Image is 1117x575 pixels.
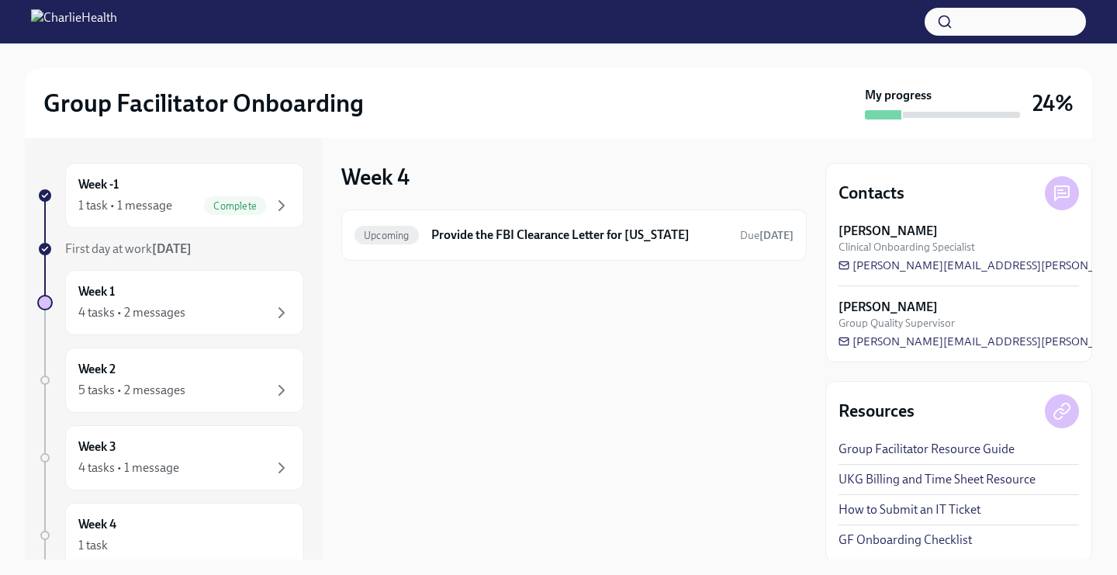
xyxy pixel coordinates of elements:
[839,532,972,549] a: GF Onboarding Checklist
[78,304,185,321] div: 4 tasks • 2 messages
[839,441,1015,458] a: Group Facilitator Resource Guide
[65,241,192,256] span: First day at work
[740,228,794,243] span: October 21st, 2025 10:00
[354,223,794,248] a: UpcomingProvide the FBI Clearance Letter for [US_STATE]Due[DATE]
[78,459,179,476] div: 4 tasks • 1 message
[31,9,117,34] img: CharlieHealth
[740,229,794,242] span: Due
[341,163,410,191] h3: Week 4
[431,227,728,244] h6: Provide the FBI Clearance Letter for [US_STATE]
[78,176,119,193] h6: Week -1
[839,240,975,255] span: Clinical Onboarding Specialist
[78,438,116,455] h6: Week 3
[152,241,192,256] strong: [DATE]
[78,537,108,554] div: 1 task
[78,361,116,378] h6: Week 2
[839,299,938,316] strong: [PERSON_NAME]
[839,316,955,331] span: Group Quality Supervisor
[37,425,304,490] a: Week 34 tasks • 1 message
[839,400,915,423] h4: Resources
[759,229,794,242] strong: [DATE]
[1032,89,1074,117] h3: 24%
[37,270,304,335] a: Week 14 tasks • 2 messages
[43,88,364,119] h2: Group Facilitator Onboarding
[204,200,266,212] span: Complete
[78,382,185,399] div: 5 tasks • 2 messages
[37,163,304,228] a: Week -11 task • 1 messageComplete
[354,230,419,241] span: Upcoming
[37,241,304,258] a: First day at work[DATE]
[839,471,1036,488] a: UKG Billing and Time Sheet Resource
[78,283,115,300] h6: Week 1
[839,501,980,518] a: How to Submit an IT Ticket
[865,87,932,104] strong: My progress
[37,503,304,568] a: Week 41 task
[839,182,904,205] h4: Contacts
[37,348,304,413] a: Week 25 tasks • 2 messages
[78,516,116,533] h6: Week 4
[78,197,172,214] div: 1 task • 1 message
[839,223,938,240] strong: [PERSON_NAME]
